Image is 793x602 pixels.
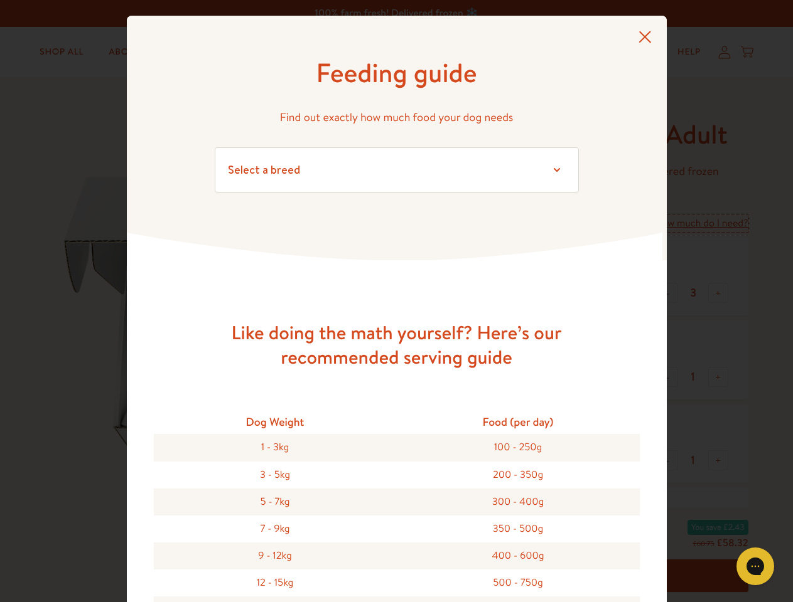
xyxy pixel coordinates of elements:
div: 9 - 12kg [154,542,397,569]
div: 350 - 500g [397,515,640,542]
div: 5 - 7kg [154,488,397,515]
div: Food (per day) [397,409,640,434]
div: 7 - 9kg [154,515,397,542]
h3: Like doing the math yourself? Here’s our recommended serving guide [196,320,598,369]
p: Find out exactly how much food your dog needs [215,108,579,127]
iframe: Gorgias live chat messenger [730,543,780,589]
div: 3 - 5kg [154,462,397,488]
div: 400 - 600g [397,542,640,569]
div: 300 - 400g [397,488,640,515]
div: 200 - 350g [397,462,640,488]
div: 500 - 750g [397,569,640,596]
h1: Feeding guide [215,56,579,90]
div: 100 - 250g [397,434,640,461]
div: 12 - 15kg [154,569,397,596]
div: Dog Weight [154,409,397,434]
div: 1 - 3kg [154,434,397,461]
